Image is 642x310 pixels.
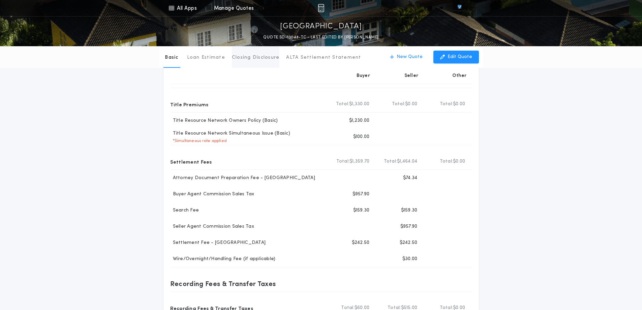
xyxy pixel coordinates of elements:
p: $159.30 [353,207,370,214]
b: Total: [392,101,405,108]
p: Edit Quote [448,54,472,60]
p: Other [452,73,466,79]
b: Total: [440,101,453,108]
p: Loan Estimate [187,54,225,61]
b: Total: [440,158,453,165]
p: Title Resource Network Simultaneous Issue (Basic) [170,130,290,137]
button: New Quote [383,51,429,63]
button: Edit Quote [433,51,479,63]
p: Title Premiums [170,99,209,110]
p: $30.00 [402,256,418,262]
p: * Simultaneous rate applied [170,138,227,144]
p: $242.50 [352,239,370,246]
p: New Quote [397,54,423,60]
span: $0.00 [453,101,465,108]
p: Wire/Overnight/Handling Fee (if applicable) [170,256,276,262]
span: $1,359.70 [349,158,369,165]
p: Closing Disclosure [232,54,280,61]
img: vs-icon [445,5,473,11]
p: Settlement Fee - [GEOGRAPHIC_DATA] [170,239,266,246]
p: [GEOGRAPHIC_DATA] [280,21,362,32]
p: $242.50 [400,239,418,246]
p: $957.90 [400,223,418,230]
img: img [318,4,324,12]
p: $100.00 [353,134,370,140]
p: Seller [404,73,419,79]
p: Attorney Document Preparation Fee - [GEOGRAPHIC_DATA] [170,175,315,181]
p: Buyer [357,73,370,79]
b: Total: [384,158,397,165]
p: $159.30 [401,207,418,214]
b: Total: [336,101,349,108]
p: Recording Fees & Transfer Taxes [170,278,276,289]
p: Search Fee [170,207,199,214]
span: $1,330.00 [349,101,369,108]
p: $74.34 [403,175,418,181]
span: $0.00 [405,101,417,108]
p: $957.90 [353,191,370,198]
p: Settlement Fees [170,156,212,167]
p: Buyer Agent Commission Sales Tax [170,191,254,198]
p: QUOTE SD-13048-TC - LAST EDITED BY [PERSON_NAME] [263,34,378,41]
p: Seller Agent Commission Sales Tax [170,223,254,230]
span: $0.00 [453,158,465,165]
p: $1,230.00 [349,117,369,124]
p: Basic [165,54,178,61]
p: Title Resource Network Owners Policy (Basic) [170,117,278,124]
span: $1,464.04 [397,158,417,165]
b: Total: [336,158,350,165]
p: ALTA Settlement Statement [286,54,361,61]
